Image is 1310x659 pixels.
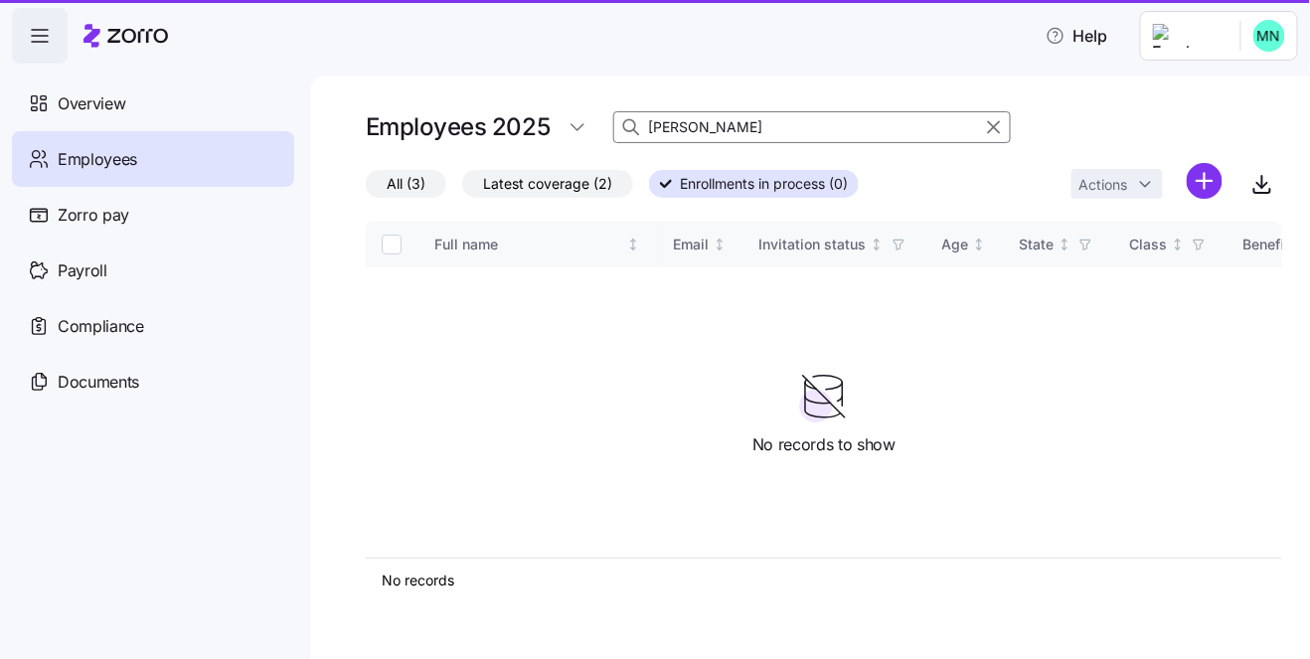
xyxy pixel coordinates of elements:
[12,243,294,298] a: Payroll
[1003,222,1113,267] th: StateNot sorted
[1171,238,1185,251] div: Not sorted
[58,147,137,172] span: Employees
[12,76,294,131] a: Overview
[1253,20,1285,52] img: b0ee0d05d7ad5b312d7e0d752ccfd4ca
[1129,234,1167,255] div: Class
[58,203,129,228] span: Zorro pay
[1113,222,1227,267] th: ClassNot sorted
[58,314,144,339] span: Compliance
[942,234,969,255] div: Age
[58,258,107,283] span: Payroll
[12,131,294,187] a: Employees
[1187,163,1223,199] svg: add icon
[626,238,640,251] div: Not sorted
[1153,24,1225,48] img: Employer logo
[1058,238,1071,251] div: Not sorted
[673,234,709,255] div: Email
[1071,169,1163,199] button: Actions
[1046,24,1108,48] span: Help
[58,91,125,116] span: Overview
[382,571,1266,590] div: No records
[613,111,1011,143] input: Search Employees
[926,222,1004,267] th: AgeNot sorted
[434,234,623,255] div: Full name
[1019,234,1054,255] div: State
[743,222,926,267] th: Invitation statusNot sorted
[12,298,294,354] a: Compliance
[12,187,294,243] a: Zorro pay
[382,235,402,254] input: Select all records
[12,354,294,410] a: Documents
[870,238,884,251] div: Not sorted
[483,171,612,197] span: Latest coverage (2)
[418,222,657,267] th: Full nameNot sorted
[366,111,550,142] h1: Employees 2025
[1079,178,1128,192] span: Actions
[759,234,867,255] div: Invitation status
[680,171,848,197] span: Enrollments in process (0)
[752,432,896,457] span: No records to show
[713,238,727,251] div: Not sorted
[972,238,986,251] div: Not sorted
[387,171,425,197] span: All (3)
[1030,16,1124,56] button: Help
[58,370,139,395] span: Documents
[657,222,743,267] th: EmailNot sorted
